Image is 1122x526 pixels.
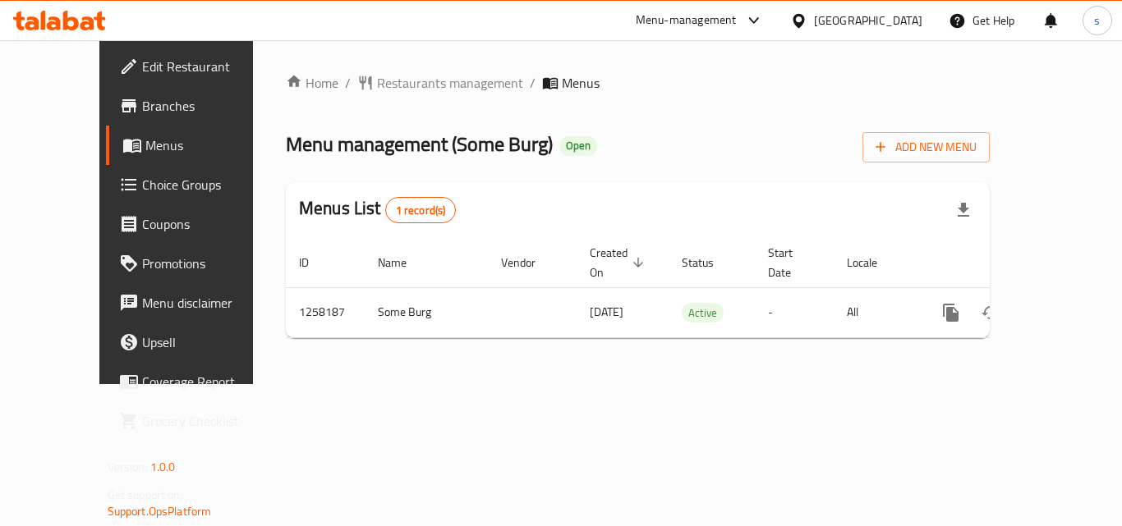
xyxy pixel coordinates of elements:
a: Menu disclaimer [106,283,287,322]
span: Name [378,253,428,272]
span: Promotions [142,254,274,273]
div: Open [559,136,597,156]
span: 1.0.0 [150,456,176,478]
div: Menu-management [636,11,737,30]
span: Grocery Checklist [142,411,274,431]
h2: Menus List [299,196,456,223]
a: Support.OpsPlatform [108,501,212,522]
a: Choice Groups [106,165,287,204]
table: enhanced table [286,238,1102,338]
span: Vendor [501,253,557,272]
span: 1 record(s) [386,203,456,218]
span: Menu disclaimer [142,293,274,313]
span: Status [682,253,735,272]
span: Menus [145,135,274,155]
button: more [931,293,971,332]
span: Start Date [768,243,814,282]
span: Coverage Report [142,372,274,391]
li: / [530,73,536,93]
a: Promotions [106,244,287,283]
a: Grocery Checklist [106,401,287,441]
td: 1258187 [286,287,365,337]
td: All [834,287,918,337]
div: Export file [944,190,983,230]
a: Coverage Report [106,362,287,401]
span: Add New Menu [876,137,977,158]
button: Add New Menu [862,132,990,162]
span: s [1094,11,1100,30]
span: Created On [590,243,649,282]
span: Branches [142,96,274,116]
span: Upsell [142,332,274,352]
a: Coupons [106,204,287,244]
div: Active [682,303,724,322]
th: Actions [918,238,1102,288]
span: Locale [847,253,899,272]
span: Choice Groups [142,175,274,194]
span: [DATE] [590,301,623,322]
span: Menus [562,73,600,93]
button: Change Status [971,293,1010,332]
span: Open [559,139,597,153]
li: / [345,73,351,93]
span: Active [682,304,724,322]
span: Menu management ( Some Burg ) [286,126,553,162]
a: Upsell [106,322,287,362]
a: Menus [106,126,287,165]
span: ID [299,253,330,272]
div: [GEOGRAPHIC_DATA] [814,11,922,30]
a: Restaurants management [357,73,523,93]
a: Branches [106,86,287,126]
td: - [755,287,834,337]
span: Version: [108,456,148,478]
a: Home [286,73,338,93]
span: Coupons [142,214,274,234]
span: Get support on: [108,484,183,505]
nav: breadcrumb [286,73,990,93]
span: Edit Restaurant [142,57,274,76]
td: Some Burg [365,287,488,337]
span: Restaurants management [377,73,523,93]
a: Edit Restaurant [106,47,287,86]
